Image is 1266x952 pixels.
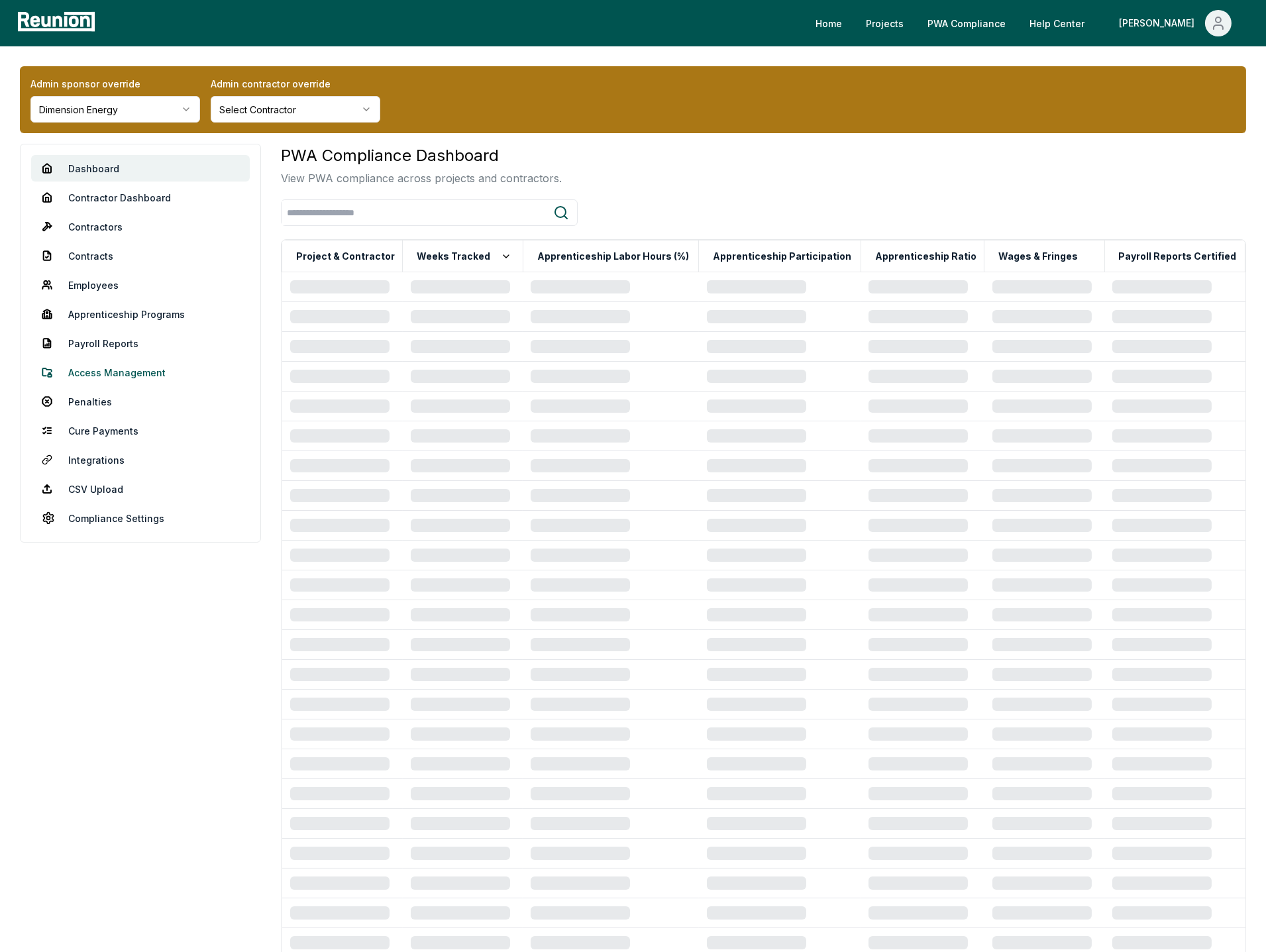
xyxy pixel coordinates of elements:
button: Apprenticeship Ratio [872,243,979,270]
button: Apprenticeship Participation [710,243,854,270]
a: Help Center [1019,10,1095,36]
a: Cure Payments [31,417,250,444]
p: View PWA compliance across projects and contractors. [281,170,562,186]
a: CSV Upload [31,476,250,502]
nav: Main [805,10,1253,36]
button: Wages & Fringes [996,243,1081,270]
a: Penalties [31,388,250,415]
a: Apprenticeship Programs [31,301,250,327]
a: Employees [31,272,250,298]
a: Contractors [31,213,250,240]
button: Project & Contractor [293,243,397,270]
button: [PERSON_NAME] [1108,10,1242,36]
label: Admin sponsor override [30,77,200,91]
h3: PWA Compliance Dashboard [281,144,562,168]
div: [PERSON_NAME] [1119,10,1200,36]
a: Contracts [31,242,250,269]
label: Admin contractor override [211,77,380,91]
a: Integrations [31,447,250,473]
a: Access Management [31,359,250,386]
a: Compliance Settings [31,505,250,531]
button: Weeks Tracked [414,243,514,270]
a: Projects [855,10,914,36]
a: PWA Compliance [917,10,1016,36]
a: Payroll Reports [31,330,250,356]
a: Contractor Dashboard [31,184,250,211]
a: Home [805,10,853,36]
button: Apprenticeship Labor Hours (%) [535,243,692,270]
button: Payroll Reports Certified [1116,243,1240,270]
a: Dashboard [31,155,250,182]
